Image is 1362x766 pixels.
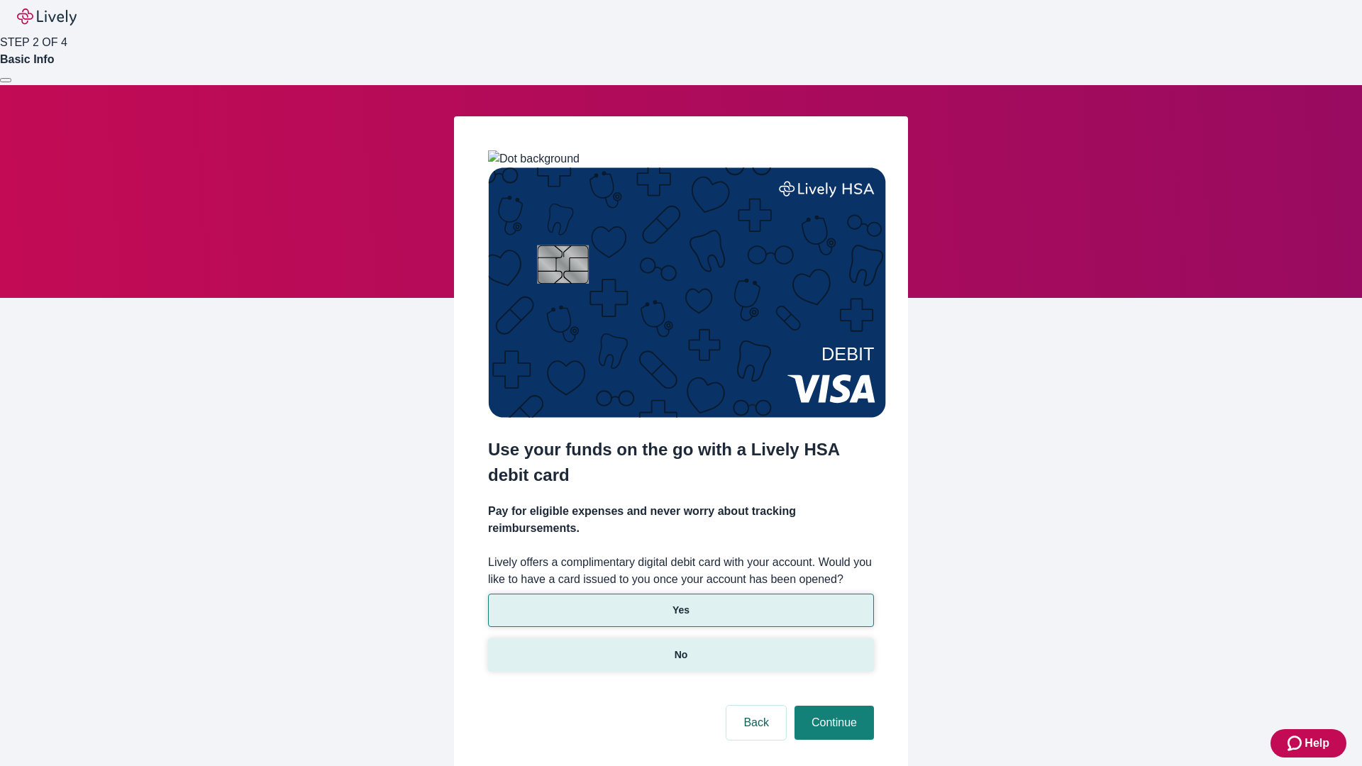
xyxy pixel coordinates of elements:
[794,706,874,740] button: Continue
[17,9,77,26] img: Lively
[488,638,874,672] button: No
[726,706,786,740] button: Back
[488,503,874,537] h4: Pay for eligible expenses and never worry about tracking reimbursements.
[1270,729,1346,757] button: Zendesk support iconHelp
[672,603,690,618] p: Yes
[488,437,874,488] h2: Use your funds on the go with a Lively HSA debit card
[488,150,580,167] img: Dot background
[488,594,874,627] button: Yes
[675,648,688,662] p: No
[488,167,886,418] img: Debit card
[1305,735,1329,752] span: Help
[1288,735,1305,752] svg: Zendesk support icon
[488,554,874,588] label: Lively offers a complimentary digital debit card with your account. Would you like to have a card...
